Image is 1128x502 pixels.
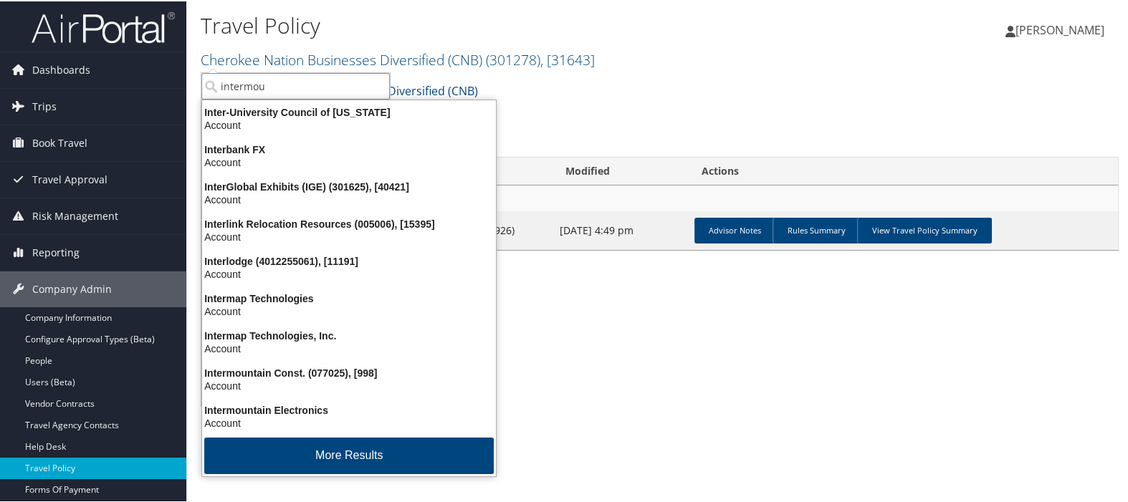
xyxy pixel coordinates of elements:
div: Account [193,378,505,391]
td: Cherokee Nation Businesses Diversified (CNB) [201,184,1118,210]
div: Account [193,266,505,279]
a: Rules Summary [773,216,860,242]
div: Account [193,415,505,428]
span: [PERSON_NAME] [1015,21,1104,37]
div: Account [193,117,505,130]
span: Dashboards [32,51,90,87]
span: Travel Approval [32,160,107,196]
div: Account [193,155,505,168]
span: Trips [32,87,57,123]
div: Interlodge (4012255061), [11191] [193,254,505,266]
th: Actions [689,156,1118,184]
div: Interlink Relocation Resources (005006), [15395] [193,216,505,229]
span: ( 301278 ) [486,49,540,68]
span: , [ 31643 ] [540,49,595,68]
div: Interbank FX [193,142,505,155]
div: Account [193,304,505,317]
div: Intermountain Const. (077025), [998] [193,365,505,378]
div: InterGlobal Exhibits (IGE) (301625), [40421] [193,179,505,192]
span: Risk Management [32,197,118,233]
span: Company Admin [32,270,112,306]
a: [PERSON_NAME] [1005,7,1119,50]
input: Search Accounts [201,72,390,98]
div: Intermountain Electronics [193,402,505,415]
img: airportal-logo.png [32,9,175,43]
a: Cherokee Nation Businesses Diversified (CNB) [201,49,595,68]
div: Account [193,229,505,242]
td: [DATE] 4:49 pm [552,210,689,248]
div: Intermap Technologies, Inc. [193,328,505,341]
span: Reporting [32,233,80,269]
button: More Results [204,436,494,473]
div: Account [193,341,505,354]
a: View Travel Policy Summary [857,216,992,242]
div: Inter-University Council of [US_STATE] [193,105,505,117]
div: Intermap Technologies [193,291,505,304]
a: Advisor Notes [694,216,775,242]
th: Modified: activate to sort column ascending [552,156,689,184]
h1: Travel Policy [201,9,813,39]
div: Account [193,192,505,205]
span: Book Travel [32,124,87,160]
